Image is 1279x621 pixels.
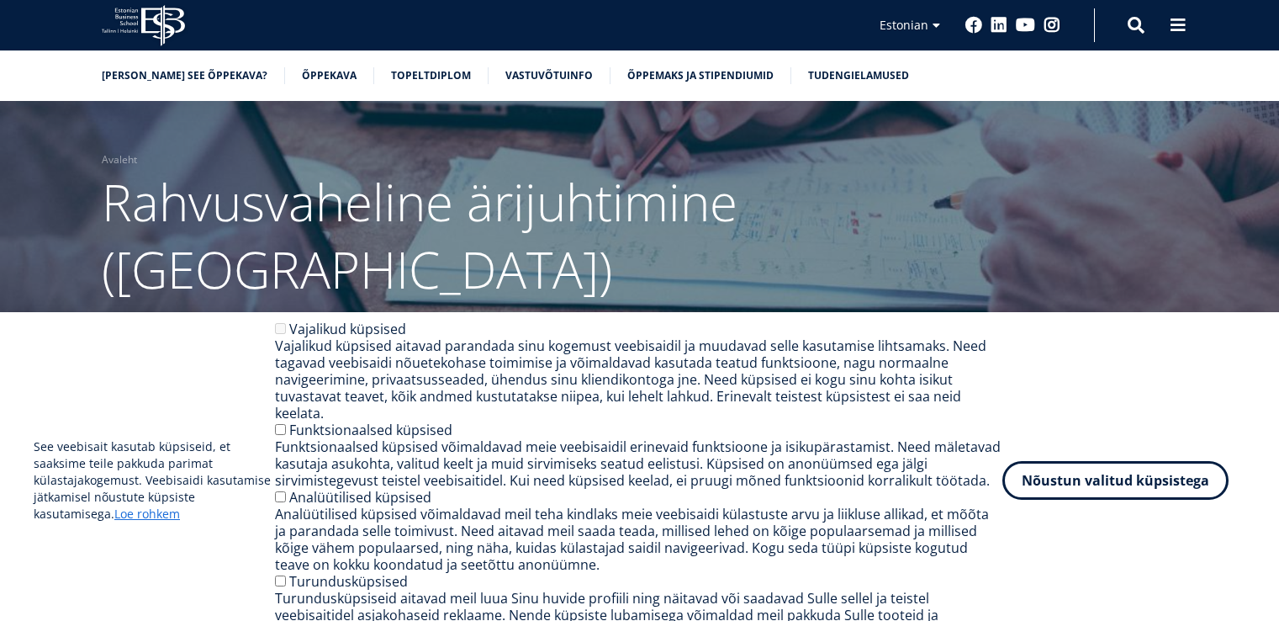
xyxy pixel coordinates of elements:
a: Facebook [965,17,982,34]
a: Õppemaks ja stipendiumid [627,67,774,84]
a: Youtube [1016,17,1035,34]
a: Loe rohkem [114,506,180,523]
a: [PERSON_NAME] see õppekava? [102,67,267,84]
div: Funktsionaalsed küpsised võimaldavad meie veebisaidil erinevaid funktsioone ja isikupärastamist. ... [275,438,1002,489]
a: Topeltdiplom [391,67,471,84]
div: Analüütilised küpsised võimaldavad meil teha kindlaks meie veebisaidi külastuste arvu ja liikluse... [275,506,1002,573]
a: Avaleht [102,151,137,168]
p: See veebisait kasutab küpsiseid, et saaksime teile pakkuda parimat külastajakogemust. Veebisaidi ... [34,438,275,523]
label: Turundusküpsised [289,572,408,591]
a: Instagram [1044,17,1060,34]
button: Nõustun valitud küpsistega [1002,461,1229,500]
label: Analüütilised küpsised [289,488,431,507]
label: Funktsionaalsed küpsised [289,421,452,439]
label: Vajalikud küpsised [289,320,406,338]
span: Rahvusvaheline ärijuhtimine ([GEOGRAPHIC_DATA]) [102,167,737,304]
a: Linkedin [991,17,1007,34]
a: Tudengielamused [808,67,909,84]
a: Vastuvõtuinfo [505,67,593,84]
a: Õppekava [302,67,357,84]
div: Vajalikud küpsised aitavad parandada sinu kogemust veebisaidil ja muudavad selle kasutamise lihts... [275,337,1002,422]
